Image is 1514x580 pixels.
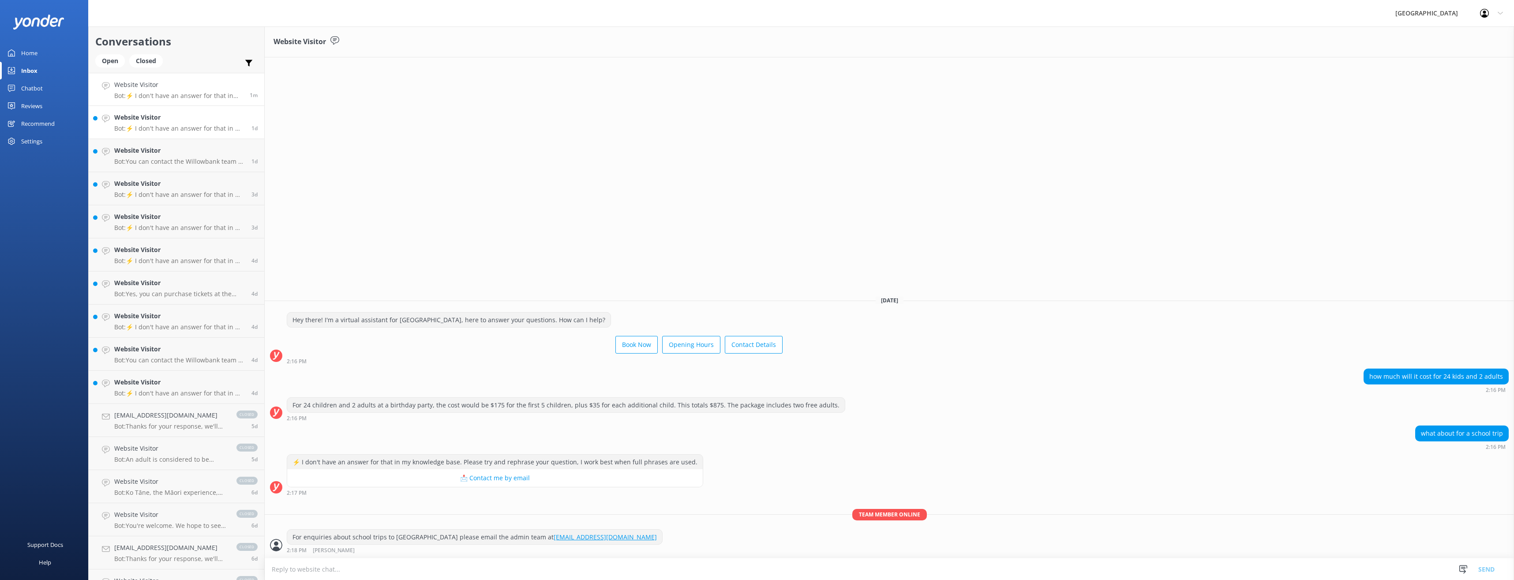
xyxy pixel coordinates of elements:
p: Bot: ⚡ I don't have an answer for that in my knowledge base. Please try and rephrase your questio... [114,389,245,397]
span: closed [236,444,258,452]
div: how much will it cost for 24 kids and 2 adults [1364,369,1508,384]
button: Book Now [615,336,658,354]
span: 07:20am 12-Aug-2025 (UTC +12:00) Pacific/Auckland [251,124,258,132]
h4: Website Visitor [114,146,245,155]
p: Bot: ⚡ I don't have an answer for that in my knowledge base. Please try and rephrase your questio... [114,257,245,265]
span: 09:21am 10-Aug-2025 (UTC +12:00) Pacific/Auckland [251,191,258,198]
div: 02:17pm 13-Aug-2025 (UTC +12:00) Pacific/Auckland [287,490,703,496]
h4: Website Visitor [114,477,228,486]
h4: Website Visitor [114,344,245,354]
h4: Website Visitor [114,113,245,122]
h4: Website Visitor [114,80,243,90]
p: Bot: ⚡ I don't have an answer for that in my knowledge base. Please try and rephrase your questio... [114,124,245,132]
a: Website VisitorBot:You can contact the Willowbank team at 03 359 6226, or by emailing [EMAIL_ADDR... [89,338,264,371]
div: Settings [21,132,42,150]
a: Website VisitorBot:⚡ I don't have an answer for that in my knowledge base. Please try and rephras... [89,238,264,271]
h4: [EMAIL_ADDRESS][DOMAIN_NAME] [114,543,228,553]
a: Website VisitorBot:You can contact the Willowbank team at 03 359 6226, or by emailing [EMAIL_ADDR... [89,139,264,172]
p: Bot: ⚡ I don't have an answer for that in my knowledge base. Please try and rephrase your questio... [114,191,245,199]
div: what about for a school trip [1416,426,1508,441]
div: 02:16pm 13-Aug-2025 (UTC +12:00) Pacific/Auckland [287,358,783,364]
p: Bot: You can contact the Willowbank team at 03 359 6226, or by emailing [EMAIL_ADDRESS][DOMAIN_NA... [114,356,245,364]
div: For enquiries about school trips to [GEOGRAPHIC_DATA] please email the admin team at [287,530,662,545]
span: [DATE] [876,297,903,304]
div: Hey there! I'm a virtual assistant for [GEOGRAPHIC_DATA], here to answer your questions. How can ... [287,313,611,328]
span: 03:10am 10-Aug-2025 (UTC +12:00) Pacific/Auckland [251,224,258,231]
p: Bot: Ko Tāne, the Māori experience, including the hangi and night tours, are currently not operat... [114,489,228,497]
a: Website VisitorBot:⚡ I don't have an answer for that in my knowledge base. Please try and rephras... [89,172,264,205]
div: Help [39,554,51,571]
span: 02:16pm 13-Aug-2025 (UTC +12:00) Pacific/Auckland [250,91,258,99]
span: 10:19pm 08-Aug-2025 (UTC +12:00) Pacific/Auckland [251,356,258,364]
strong: 2:16 PM [1486,444,1506,450]
a: Website VisitorBot:⚡ I don't have an answer for that in my knowledge base. Please try and rephras... [89,205,264,238]
p: Bot: ⚡ I don't have an answer for that in my knowledge base. Please try and rephrase your questio... [114,224,245,232]
div: Chatbot [21,79,43,97]
button: 📩 Contact me by email [287,469,703,487]
div: 02:16pm 13-Aug-2025 (UTC +12:00) Pacific/Auckland [1364,387,1509,393]
h4: Website Visitor [114,311,245,321]
span: 02:18pm 09-Aug-2025 (UTC +12:00) Pacific/Auckland [251,257,258,264]
span: [PERSON_NAME] [313,548,355,554]
span: 10:05pm 07-Aug-2025 (UTC +12:00) Pacific/Auckland [251,456,258,463]
div: Closed [129,54,163,68]
a: Website VisitorBot:⚡ I don't have an answer for that in my knowledge base. Please try and rephras... [89,305,264,338]
h4: Website Visitor [114,212,245,222]
p: Bot: ⚡ I don't have an answer for that in my knowledge base. Please try and rephrase your questio... [114,323,245,331]
h4: Website Visitor [114,510,228,520]
a: Website VisitorBot:Ko Tāne, the Māori experience, including the hangi and night tours, are curren... [89,470,264,503]
h4: [EMAIL_ADDRESS][DOMAIN_NAME] [114,411,228,420]
div: 02:16pm 13-Aug-2025 (UTC +12:00) Pacific/Auckland [287,415,845,421]
p: Bot: ⚡ I don't have an answer for that in my knowledge base. Please try and rephrase your questio... [114,92,243,100]
h2: Conversations [95,33,258,50]
strong: 2:16 PM [287,359,307,364]
div: Inbox [21,62,37,79]
a: Website VisitorBot:You're welcome. We hope to see you at [GEOGRAPHIC_DATA] soon!closed6d [89,503,264,536]
a: Website VisitorBot:An adult is considered to be someone aged [DEMOGRAPHIC_DATA] or older at [GEOG... [89,437,264,470]
h3: Website Visitor [274,36,326,48]
a: Closed [129,56,167,65]
div: Reviews [21,97,42,115]
img: yonder-white-logo.png [13,15,64,29]
div: 02:16pm 13-Aug-2025 (UTC +12:00) Pacific/Auckland [1415,444,1509,450]
a: Website VisitorBot:Yes, you can purchase tickets at the door.4d [89,271,264,305]
div: Recommend [21,115,55,132]
a: [EMAIL_ADDRESS][DOMAIN_NAME] [554,533,657,541]
div: 02:18pm 13-Aug-2025 (UTC +12:00) Pacific/Auckland [287,547,663,554]
strong: 2:16 PM [1486,388,1506,393]
strong: 2:17 PM [287,490,307,496]
button: Opening Hours [662,336,720,354]
strong: 2:16 PM [287,416,307,421]
h4: Website Visitor [114,377,245,387]
a: Website VisitorBot:⚡ I don't have an answer for that in my knowledge base. Please try and rephras... [89,371,264,404]
span: closed [236,510,258,518]
div: Open [95,54,125,68]
a: Website VisitorBot:⚡ I don't have an answer for that in my knowledge base. Please try and rephras... [89,73,264,106]
span: 01:19pm 09-Aug-2025 (UTC +12:00) Pacific/Auckland [251,290,258,298]
span: 02:49pm 06-Aug-2025 (UTC +12:00) Pacific/Auckland [251,555,258,562]
p: Bot: Yes, you can purchase tickets at the door. [114,290,245,298]
h4: Website Visitor [114,278,245,288]
a: [EMAIL_ADDRESS][DOMAIN_NAME]Bot:Thanks for your response, we'll get back to you as soon as we can... [89,404,264,437]
span: 09:08pm 08-Aug-2025 (UTC +12:00) Pacific/Auckland [251,389,258,397]
div: Support Docs [27,536,63,554]
span: closed [236,477,258,485]
p: Bot: You can contact the Willowbank team at 03 359 6226, or by emailing [EMAIL_ADDRESS][DOMAIN_NA... [114,158,245,166]
h4: Website Visitor [114,245,245,255]
div: For 24 children and 2 adults at a birthday party, the cost would be $175 for the first 5 children... [287,398,845,413]
p: Bot: Thanks for your response, we'll get back to you as soon as we can during opening hours. [114,422,228,430]
span: 09:07am 07-Aug-2025 (UTC +12:00) Pacific/Auckland [251,489,258,496]
div: ⚡ I don't have an answer for that in my knowledge base. Please try and rephrase your question, I ... [287,455,703,470]
span: 03:57pm 11-Aug-2025 (UTC +12:00) Pacific/Auckland [251,158,258,165]
span: Team member online [852,509,927,520]
span: closed [236,543,258,551]
h4: Website Visitor [114,444,228,453]
span: 12:39pm 09-Aug-2025 (UTC +12:00) Pacific/Auckland [251,323,258,331]
a: Website VisitorBot:⚡ I don't have an answer for that in my knowledge base. Please try and rephras... [89,106,264,139]
p: Bot: Thanks for your response, we'll get back to you as soon as we can during opening hours. [114,555,228,563]
p: Bot: An adult is considered to be someone aged [DEMOGRAPHIC_DATA] or older at [GEOGRAPHIC_DATA]. [114,456,228,463]
span: closed [236,411,258,418]
h4: Website Visitor [114,179,245,188]
div: Home [21,44,37,62]
button: Contact Details [725,336,783,354]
